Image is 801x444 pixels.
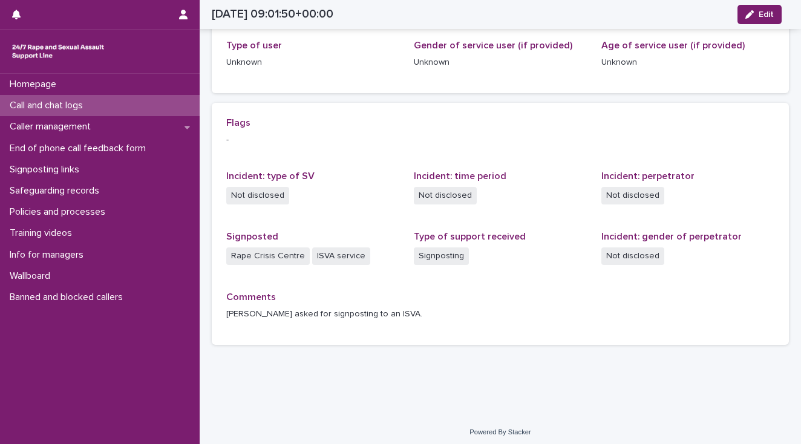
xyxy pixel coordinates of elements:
[5,143,155,154] p: End of phone call feedback form
[601,56,774,69] p: Unknown
[226,232,278,241] span: Signposted
[10,39,106,64] img: rhQMoQhaT3yELyF149Cw
[414,56,587,69] p: Unknown
[601,41,745,50] span: Age of service user (if provided)
[5,227,82,239] p: Training videos
[5,185,109,197] p: Safeguarding records
[226,308,774,321] p: [PERSON_NAME] asked for signposting to an ISVA.
[414,232,526,241] span: Type of support received
[212,7,333,21] h2: [DATE] 09:01:50+00:00
[226,118,250,128] span: Flags
[759,10,774,19] span: Edit
[601,171,695,181] span: Incident: perpetrator
[226,247,310,265] span: Rape Crisis Centre
[5,292,132,303] p: Banned and blocked callers
[414,187,477,204] span: Not disclosed
[226,292,276,302] span: Comments
[601,232,742,241] span: Incident: gender of perpetrator
[226,56,399,69] p: Unknown
[5,164,89,175] p: Signposting links
[601,247,664,265] span: Not disclosed
[737,5,782,24] button: Edit
[5,206,115,218] p: Policies and processes
[226,134,774,146] p: -
[414,41,572,50] span: Gender of service user (if provided)
[5,270,60,282] p: Wallboard
[226,41,282,50] span: Type of user
[226,187,289,204] span: Not disclosed
[5,121,100,132] p: Caller management
[469,428,531,436] a: Powered By Stacker
[5,100,93,111] p: Call and chat logs
[5,249,93,261] p: Info for managers
[601,187,664,204] span: Not disclosed
[312,247,370,265] span: ISVA service
[414,171,506,181] span: Incident: time period
[226,171,315,181] span: Incident: type of SV
[5,79,66,90] p: Homepage
[414,247,469,265] span: Signposting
